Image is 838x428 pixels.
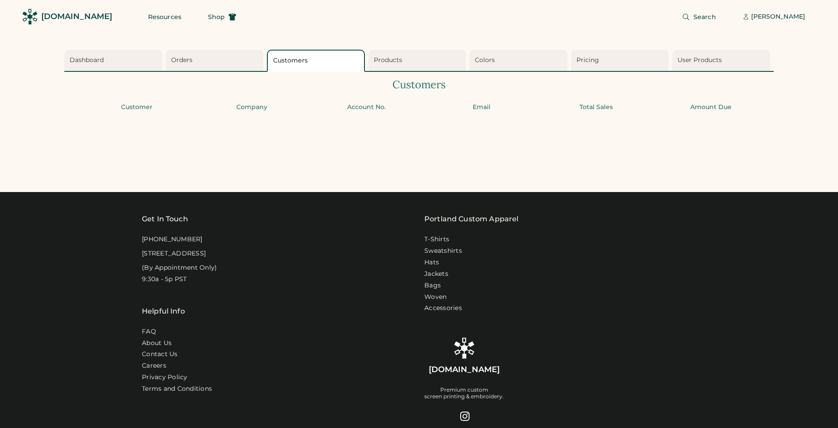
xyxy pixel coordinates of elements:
[142,339,172,348] a: About Us
[656,103,766,112] div: Amount Due
[142,249,206,258] div: [STREET_ADDRESS]
[424,293,446,302] a: Woven
[671,8,727,26] button: Search
[142,373,188,382] a: Privacy Policy
[142,361,166,370] a: Careers
[197,103,306,112] div: Company
[22,9,38,24] img: Rendered Logo - Screens
[429,364,500,375] div: [DOMAIN_NAME]
[171,56,261,65] div: Orders
[137,8,192,26] button: Resources
[424,214,518,224] a: Portland Custom Apparel
[142,214,188,224] div: Get In Touch
[424,247,462,255] a: Sweatshirts
[541,103,651,112] div: Total Sales
[273,56,361,65] div: Customers
[427,103,536,112] div: Email
[424,235,449,244] a: T-Shirts
[70,56,160,65] div: Dashboard
[142,327,156,336] a: FAQ
[142,263,217,272] div: (By Appointment Only)
[208,14,225,20] span: Shop
[142,350,178,359] a: Contact Us
[424,281,441,290] a: Bags
[475,56,565,65] div: Colors
[424,270,448,279] a: Jackets
[82,103,192,112] div: Customer
[677,56,768,65] div: User Products
[142,275,187,284] div: 9:30a - 5p PST
[424,386,504,401] div: Premium custom screen printing & embroidery.
[142,385,212,393] div: Terms and Conditions
[41,11,112,22] div: [DOMAIN_NAME]
[142,235,203,244] div: [PHONE_NUMBER]
[64,77,774,92] div: Customers
[751,12,805,21] div: [PERSON_NAME]
[374,56,464,65] div: Products
[424,304,462,313] a: Accessories
[454,338,475,359] img: Rendered Logo - Screens
[142,306,185,317] div: Helpful Info
[197,8,247,26] button: Shop
[693,14,716,20] span: Search
[312,103,421,112] div: Account No.
[576,56,666,65] div: Pricing
[424,258,439,267] a: Hats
